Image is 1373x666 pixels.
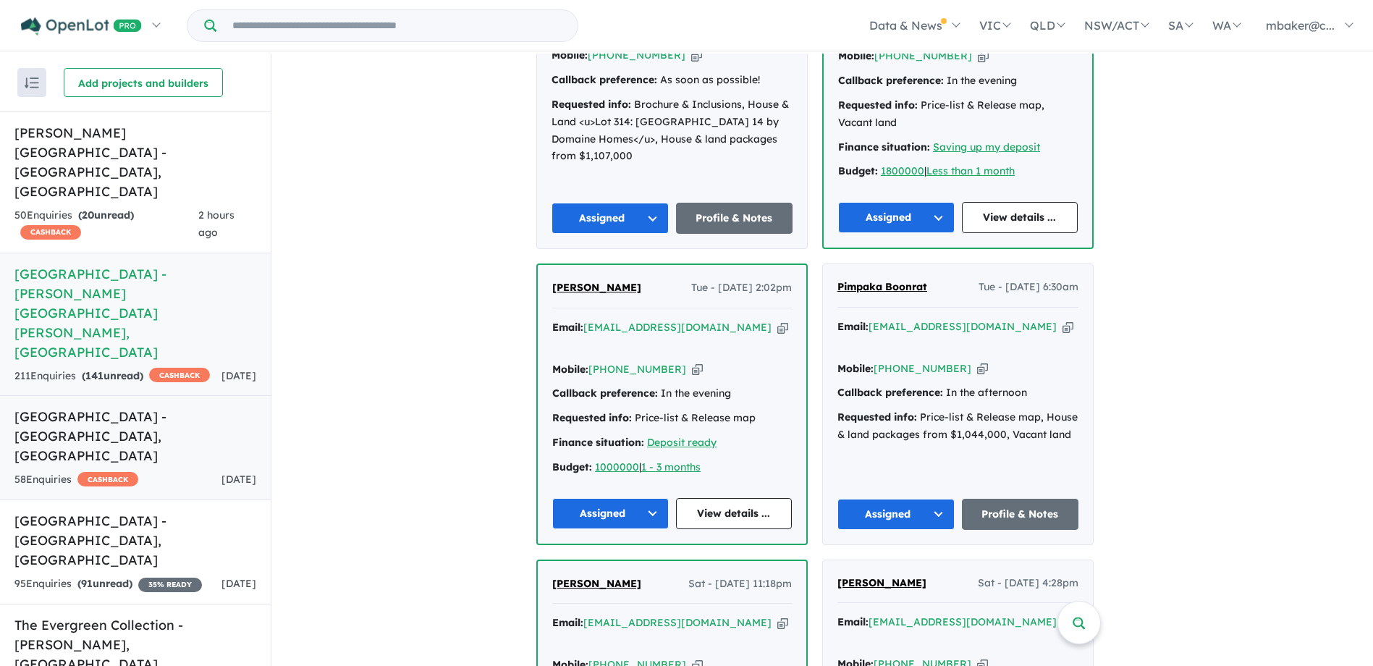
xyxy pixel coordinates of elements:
[25,77,39,88] img: sort.svg
[14,511,256,570] h5: [GEOGRAPHIC_DATA] - [GEOGRAPHIC_DATA] , [GEOGRAPHIC_DATA]
[77,472,138,486] span: CASHBACK
[552,203,669,234] button: Assigned
[14,264,256,362] h5: [GEOGRAPHIC_DATA] - [PERSON_NAME][GEOGRAPHIC_DATA][PERSON_NAME] , [GEOGRAPHIC_DATA]
[837,409,1078,444] div: Price-list & Release map, House & land packages from $1,044,000, Vacant land
[552,460,592,473] strong: Budget:
[926,164,1015,177] a: Less than 1 month
[688,576,792,593] span: Sat - [DATE] 11:18pm
[837,386,943,399] strong: Callback preference:
[837,279,927,296] a: Pimpaka Boonrat
[837,576,926,589] span: [PERSON_NAME]
[647,436,717,449] a: Deposit ready
[552,576,641,593] a: [PERSON_NAME]
[874,49,972,62] a: [PHONE_NUMBER]
[14,576,202,593] div: 95 Enquir ies
[838,202,955,233] button: Assigned
[588,363,686,376] a: [PHONE_NUMBER]
[552,577,641,590] span: [PERSON_NAME]
[837,362,874,375] strong: Mobile:
[837,499,955,530] button: Assigned
[837,320,869,333] strong: Email:
[14,471,138,489] div: 58 Enquir ies
[552,96,793,165] div: Brochure & Inclusions, House & Land <u>Lot 314: [GEOGRAPHIC_DATA] 14 by Domaine Homes</u>, House ...
[881,164,924,177] a: 1800000
[552,387,658,400] strong: Callback preference:
[82,369,143,382] strong: ( unread)
[552,363,588,376] strong: Mobile:
[691,48,702,63] button: Copy
[552,279,641,297] a: [PERSON_NAME]
[583,321,772,334] a: [EMAIL_ADDRESS][DOMAIN_NAME]
[838,74,944,87] strong: Callback preference:
[837,280,927,293] span: Pimpaka Boonrat
[978,575,1078,592] span: Sat - [DATE] 4:28pm
[552,411,632,424] strong: Requested info:
[979,279,1078,296] span: Tue - [DATE] 6:30am
[838,163,1078,180] div: |
[962,202,1078,233] a: View details ...
[14,123,256,201] h5: [PERSON_NAME][GEOGRAPHIC_DATA] - [GEOGRAPHIC_DATA] , [GEOGRAPHIC_DATA]
[64,68,223,97] button: Add projects and builders
[838,140,930,153] strong: Finance situation:
[552,72,793,89] div: As soon as possible!
[20,225,81,240] span: CASHBACK
[838,97,1078,132] div: Price-list & Release map, Vacant land
[552,410,792,427] div: Price-list & Release map
[77,577,132,590] strong: ( unread)
[962,499,1079,530] a: Profile & Notes
[552,281,641,294] span: [PERSON_NAME]
[595,460,639,473] a: 1000000
[221,473,256,486] span: [DATE]
[14,207,198,242] div: 50 Enquir ies
[21,17,142,35] img: Openlot PRO Logo White
[552,385,792,402] div: In the evening
[552,616,583,629] strong: Email:
[552,73,657,86] strong: Callback preference:
[588,49,685,62] a: [PHONE_NUMBER]
[552,436,644,449] strong: Finance situation:
[583,616,772,629] a: [EMAIL_ADDRESS][DOMAIN_NAME]
[85,369,103,382] span: 141
[838,164,878,177] strong: Budget:
[837,384,1078,402] div: In the afternoon
[977,361,988,376] button: Copy
[869,615,1057,628] a: [EMAIL_ADDRESS][DOMAIN_NAME]
[219,10,575,41] input: Try estate name, suburb, builder or developer
[838,98,918,111] strong: Requested info:
[777,615,788,631] button: Copy
[874,362,971,375] a: [PHONE_NUMBER]
[676,203,793,234] a: Profile & Notes
[837,615,869,628] strong: Email:
[14,368,210,385] div: 211 Enquir ies
[552,321,583,334] strong: Email:
[221,577,256,590] span: [DATE]
[149,368,210,382] span: CASHBACK
[78,208,134,222] strong: ( unread)
[869,320,1057,333] a: [EMAIL_ADDRESS][DOMAIN_NAME]
[837,575,926,592] a: [PERSON_NAME]
[1266,18,1335,33] span: mbaker@c...
[837,410,917,423] strong: Requested info:
[933,140,1040,153] a: Saving up my deposit
[691,279,792,297] span: Tue - [DATE] 2:02pm
[692,362,703,377] button: Copy
[198,208,235,239] span: 2 hours ago
[138,578,202,592] span: 35 % READY
[14,407,256,465] h5: [GEOGRAPHIC_DATA] - [GEOGRAPHIC_DATA] , [GEOGRAPHIC_DATA]
[641,460,701,473] a: 1 - 3 months
[676,498,793,529] a: View details ...
[82,208,94,222] span: 20
[552,459,792,476] div: |
[552,98,631,111] strong: Requested info:
[552,498,669,529] button: Assigned
[552,49,588,62] strong: Mobile:
[221,369,256,382] span: [DATE]
[1063,319,1073,334] button: Copy
[838,72,1078,90] div: In the evening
